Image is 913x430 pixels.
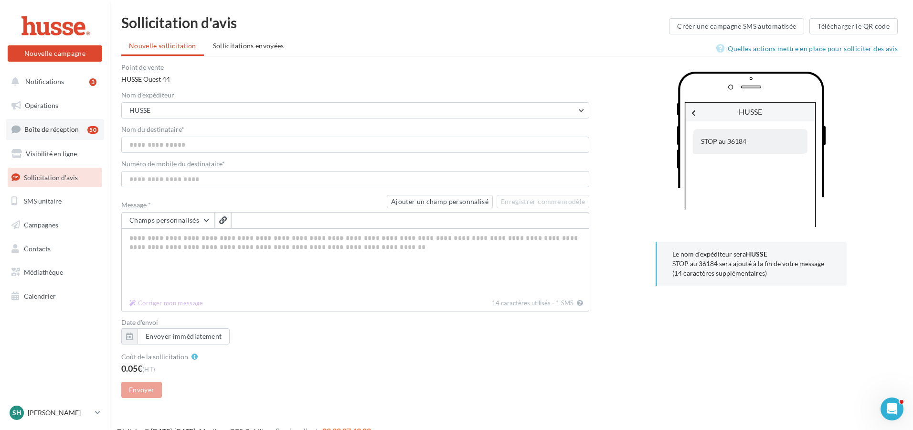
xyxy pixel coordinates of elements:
button: Notifications 3 [6,72,100,92]
span: Médiathèque [24,268,63,276]
a: Contacts [6,239,104,259]
span: 14 caractères utilisés - [492,299,554,307]
button: 14 caractères utilisés - 1 SMS [126,297,207,309]
span: HUSSE [739,107,762,116]
label: Nom du destinataire [121,126,589,133]
span: (HT) [142,365,155,373]
p: [PERSON_NAME] [28,408,91,418]
a: Boîte de réception50 [6,119,104,140]
span: Notifications [25,77,64,86]
button: Nouvelle campagne [8,45,102,62]
div: Sollicitation d'avis [121,15,669,30]
label: Message * [121,202,383,208]
div: 3 [89,78,96,86]
button: Envoyer immédiatement [121,328,230,344]
div: HUSSE Ouest 44 [121,64,589,84]
div: 0.05€ [121,364,589,374]
span: Sollicitations envoyées [213,42,284,50]
a: SH [PERSON_NAME] [8,404,102,422]
p: Le nom d'expéditeur sera STOP au 36184 sera ajouté à la fin de votre message (14 caractères suppl... [672,249,831,278]
label: Numéro de mobile du destinataire [121,161,589,167]
span: Calendrier [24,292,56,300]
a: Médiathèque [6,262,104,282]
a: Visibilité en ligne [6,144,104,164]
a: SMS unitaire [6,191,104,211]
a: Opérations [6,96,104,116]
span: Boîte de réception [24,125,79,133]
span: Opérations [25,101,58,109]
span: Visibilité en ligne [26,150,77,158]
iframe: Intercom live chat [881,398,903,420]
a: Calendrier [6,286,104,306]
label: Point de vente [121,64,589,71]
button: Ajouter un champ personnalisé [387,195,493,208]
span: SMS unitaire [24,197,62,205]
span: 1 SMS [556,299,573,307]
span: Campagnes [24,221,58,229]
span: Contacts [24,245,51,253]
button: Envoyer [121,382,162,398]
div: 50 [87,126,98,134]
span: HUSSE [129,106,151,114]
a: Sollicitation d'avis [6,168,104,188]
label: Date d'envoi [121,319,589,326]
label: Coût de la sollicitation [121,354,188,360]
div: STOP au 36184 [693,129,807,154]
span: SH [12,408,21,418]
a: Campagnes [6,215,104,235]
a: Quelles actions mettre en place pour solliciter des avis [716,43,902,54]
button: Télécharger le QR code [809,18,898,34]
button: Envoyer immédiatement [138,328,230,344]
span: Sollicitation d'avis [24,173,78,181]
button: Corriger mon message 14 caractères utilisés - 1 SMS [575,297,585,309]
label: Nom d'expéditeur [121,92,589,98]
button: Champs personnalisés [121,212,215,228]
button: Enregistrer comme modèle [497,195,589,208]
button: HUSSE [121,102,589,118]
b: HUSSE [746,250,767,258]
button: Créer une campagne SMS automatisée [669,18,804,34]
